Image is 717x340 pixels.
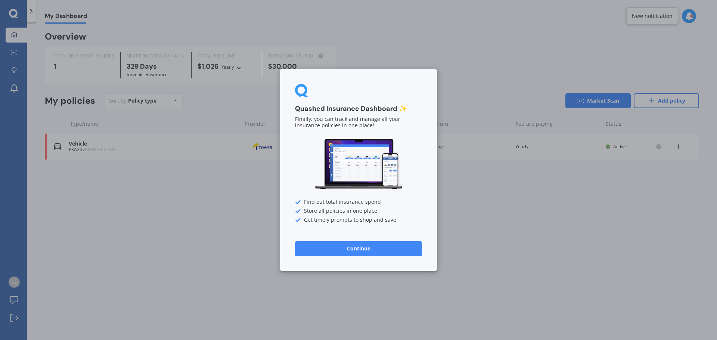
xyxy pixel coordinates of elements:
div: Get timely prompts to shop and save [295,217,422,223]
h3: Quashed Insurance Dashboard ✨ [295,105,422,113]
div: Store all policies in one place [295,208,422,214]
p: Finally, you can track and manage all your insurance policies in one place! [295,116,422,129]
img: Dashboard [314,138,403,190]
div: Find out total insurance spend [295,199,422,205]
button: Continue [295,241,422,256]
